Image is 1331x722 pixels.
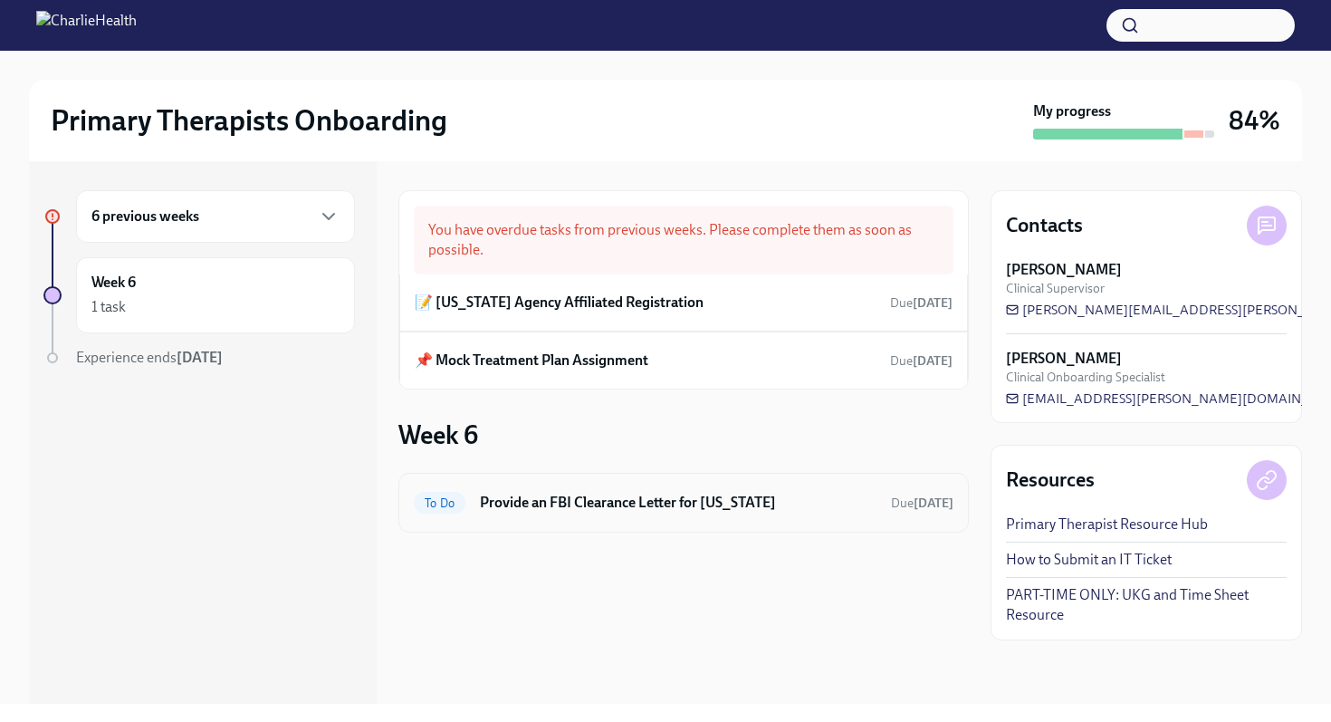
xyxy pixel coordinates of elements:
span: August 4th, 2025 09:00 [890,294,953,312]
h4: Resources [1006,467,1095,494]
strong: [DATE] [913,295,953,311]
h3: 84% [1229,104,1280,137]
strong: [DATE] [913,353,953,369]
h6: 📌 Mock Treatment Plan Assignment [415,351,648,371]
h6: Week 6 [91,273,136,293]
span: To Do [414,496,465,510]
span: Due [890,353,953,369]
h6: 6 previous weeks [91,207,199,226]
span: Experience ends [76,349,223,366]
strong: [PERSON_NAME] [1006,260,1122,280]
h6: Provide an FBI Clearance Letter for [US_STATE] [480,493,876,513]
span: September 4th, 2025 09:00 [891,495,953,512]
a: 📌 Mock Treatment Plan AssignmentDue[DATE] [415,347,953,374]
div: 6 previous weeks [76,190,355,243]
h6: 📝 [US_STATE] Agency Affiliated Registration [415,293,704,313]
a: 📝 [US_STATE] Agency Affiliated RegistrationDue[DATE] [415,289,953,316]
span: Clinical Onboarding Specialist [1006,369,1165,386]
h4: Contacts [1006,212,1083,239]
span: Clinical Supervisor [1006,280,1105,297]
span: August 8th, 2025 09:00 [890,352,953,370]
strong: [DATE] [914,496,953,511]
img: CharlieHealth [36,11,137,40]
div: You have overdue tasks from previous weeks. Please complete them as soon as possible. [414,206,953,274]
div: 1 task [91,297,126,317]
strong: My progress [1033,101,1111,121]
strong: [DATE] [177,349,223,366]
a: Primary Therapist Resource Hub [1006,515,1208,534]
a: Week 61 task [43,257,355,333]
h2: Primary Therapists Onboarding [51,102,447,139]
strong: [PERSON_NAME] [1006,349,1122,369]
span: Due [890,295,953,311]
a: To DoProvide an FBI Clearance Letter for [US_STATE]Due[DATE] [414,488,953,517]
h3: Week 6 [398,419,478,451]
a: PART-TIME ONLY: UKG and Time Sheet Resource [1006,585,1287,625]
a: How to Submit an IT Ticket [1006,550,1172,570]
span: Due [891,496,953,511]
